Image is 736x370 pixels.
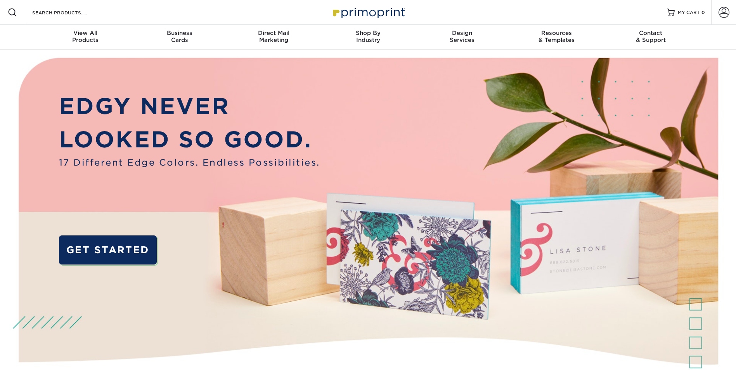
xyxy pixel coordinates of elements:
[604,29,698,43] div: & Support
[38,29,133,36] span: View All
[59,90,320,123] p: EDGY NEVER
[132,29,227,43] div: Cards
[59,156,320,169] span: 17 Different Edge Colors. Endless Possibilities.
[415,29,509,36] span: Design
[509,29,604,43] div: & Templates
[227,29,321,36] span: Direct Mail
[604,29,698,36] span: Contact
[59,235,157,265] a: GET STARTED
[132,25,227,50] a: BusinessCards
[59,123,320,156] p: LOOKED SO GOOD.
[321,25,415,50] a: Shop ByIndustry
[509,29,604,36] span: Resources
[321,29,415,43] div: Industry
[38,25,133,50] a: View AllProducts
[701,10,705,15] span: 0
[415,25,509,50] a: DesignServices
[415,29,509,43] div: Services
[227,25,321,50] a: Direct MailMarketing
[132,29,227,36] span: Business
[678,9,700,16] span: MY CART
[227,29,321,43] div: Marketing
[329,4,407,21] img: Primoprint
[31,8,107,17] input: SEARCH PRODUCTS.....
[509,25,604,50] a: Resources& Templates
[604,25,698,50] a: Contact& Support
[38,29,133,43] div: Products
[321,29,415,36] span: Shop By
